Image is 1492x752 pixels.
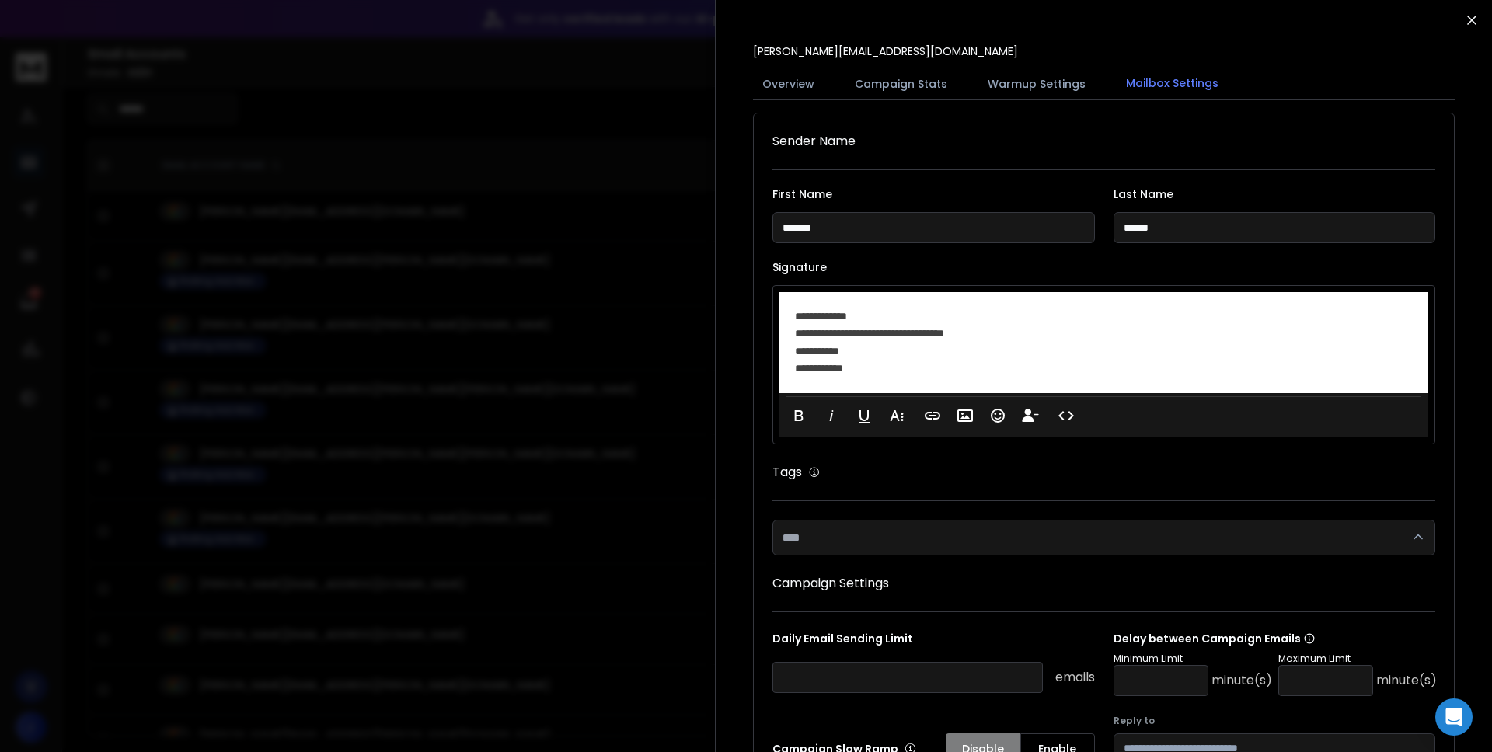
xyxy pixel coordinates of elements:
label: Reply to [1114,715,1436,727]
button: Campaign Stats [845,67,957,101]
p: [PERSON_NAME][EMAIL_ADDRESS][DOMAIN_NAME] [753,44,1018,59]
h1: Tags [772,463,802,482]
button: Bold (⌘B) [784,400,814,431]
button: Insert Unsubscribe Link [1016,400,1045,431]
button: Underline (⌘U) [849,400,879,431]
button: Emoticons [983,400,1013,431]
div: Open Intercom Messenger [1435,698,1473,736]
label: Last Name [1114,189,1436,200]
p: minute(s) [1211,671,1272,690]
p: Daily Email Sending Limit [772,631,1095,653]
p: Minimum Limit [1114,653,1272,665]
p: minute(s) [1376,671,1437,690]
button: Italic (⌘I) [817,400,846,431]
label: Signature [772,262,1435,273]
label: First Name [772,189,1095,200]
button: Warmup Settings [978,67,1095,101]
button: Code View [1051,400,1081,431]
button: Insert Image (⌘P) [950,400,980,431]
p: Delay between Campaign Emails [1114,631,1437,646]
p: Maximum Limit [1278,653,1437,665]
button: Mailbox Settings [1117,66,1228,102]
p: emails [1055,668,1095,687]
h1: Campaign Settings [772,574,1435,593]
button: Insert Link (⌘K) [918,400,947,431]
button: Overview [753,67,824,101]
h1: Sender Name [772,132,1435,151]
button: More Text [882,400,912,431]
